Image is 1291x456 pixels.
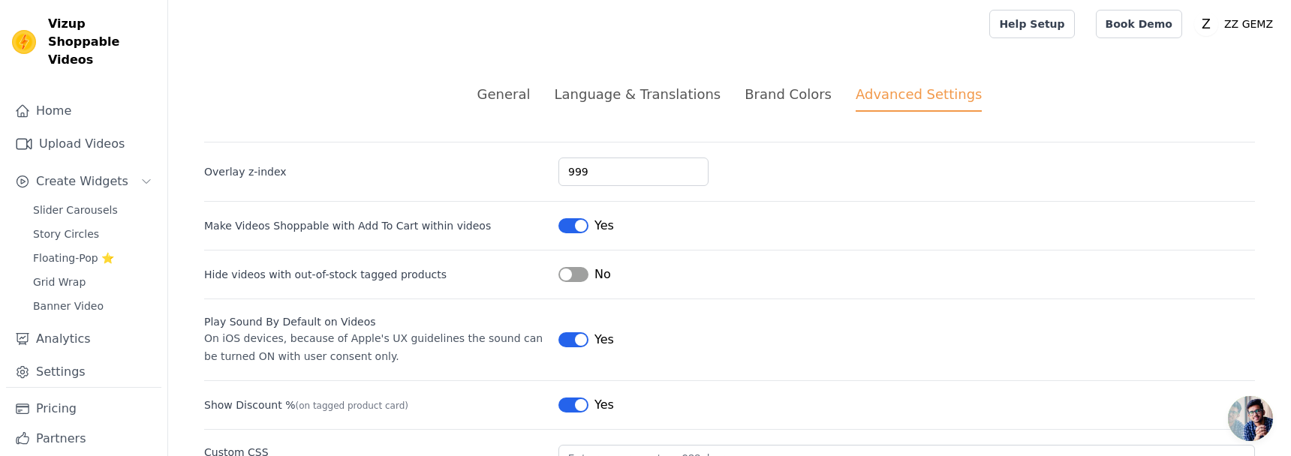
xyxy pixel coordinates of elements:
[594,265,611,283] span: No
[558,265,611,283] button: No
[204,314,546,329] div: Play Sound By Default on Videos
[204,164,546,179] label: Overlay z-index
[745,84,832,104] div: Brand Colors
[558,396,614,414] button: Yes
[204,267,546,282] label: Hide videos with out-of-stock tagged products
[12,30,36,54] img: Vizup
[24,271,161,292] a: Grid Wrap
[33,202,118,217] span: Slider Carousels
[1202,16,1211,31] text: Z
[594,396,614,414] span: Yes
[204,218,491,233] label: Make Videos Shoppable with Add To Cart within videos
[594,331,614,349] span: Yes
[36,172,128,190] span: Create Widgets
[6,424,161,454] a: Partners
[33,298,104,313] span: Banner Video
[33,250,114,265] span: Floating-Pop ⭐
[594,217,614,235] span: Yes
[558,331,614,349] button: Yes
[204,397,546,412] label: Show Discount %
[33,274,86,289] span: Grid Wrap
[554,84,721,104] div: Language & Translations
[6,357,161,387] a: Settings
[33,226,99,241] span: Story Circles
[204,332,543,362] span: On iOS devices, because of Apple's UX guidelines the sound can be turned ON with user consent only.
[24,199,161,220] a: Slider Carousels
[856,84,982,112] div: Advanced Settings
[1228,396,1273,441] a: Open chat
[24,223,161,244] a: Story Circles
[24,295,161,316] a: Banner Video
[6,129,161,159] a: Upload Videos
[1194,10,1279,37] button: Z ZZ GEMZ
[6,324,161,354] a: Analytics
[295,400,408,411] span: (on tagged product card)
[558,217,614,235] button: Yes
[1096,10,1182,38] a: Book Demo
[24,247,161,268] a: Floating-Pop ⭐
[6,166,161,196] button: Create Widgets
[6,96,161,126] a: Home
[989,10,1074,38] a: Help Setup
[1218,10,1279,37] p: ZZ GEMZ
[477,84,531,104] div: General
[48,15,155,69] span: Vizup Shoppable Videos
[6,394,161,424] a: Pricing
